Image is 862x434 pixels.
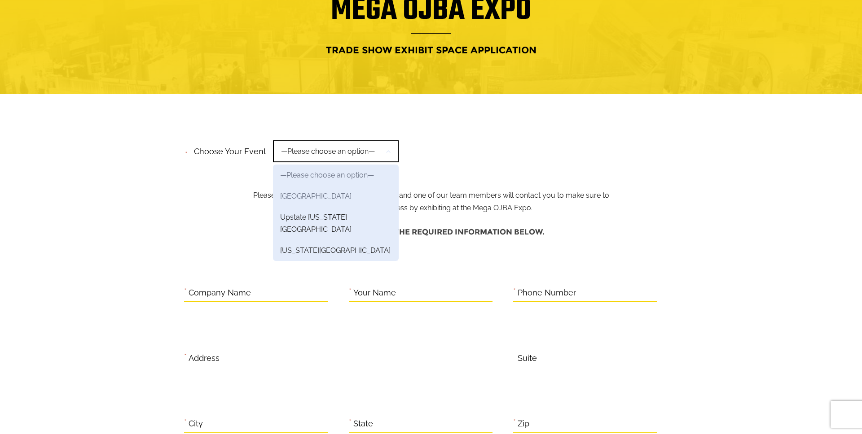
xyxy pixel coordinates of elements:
label: Choose your event [189,139,266,159]
label: Company Name [189,286,251,300]
label: Address [189,352,220,365]
a: Upstate [US_STATE][GEOGRAPHIC_DATA] [273,207,399,240]
p: Please fill and submit the information below and one of our team members will contact you to make... [246,144,616,214]
span: —Please choose an option— [273,140,399,162]
h4: Please complete the required information below. [184,223,678,241]
label: City [189,417,203,431]
label: Zip [518,417,529,431]
label: Phone Number [518,286,576,300]
a: [GEOGRAPHIC_DATA] [273,186,399,207]
label: Your Name [353,286,396,300]
a: [US_STATE][GEOGRAPHIC_DATA] [273,240,399,261]
label: Suite [518,352,537,365]
a: —Please choose an option— [273,165,399,186]
label: State [353,417,373,431]
h4: Trade Show Exhibit Space Application [123,42,739,58]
